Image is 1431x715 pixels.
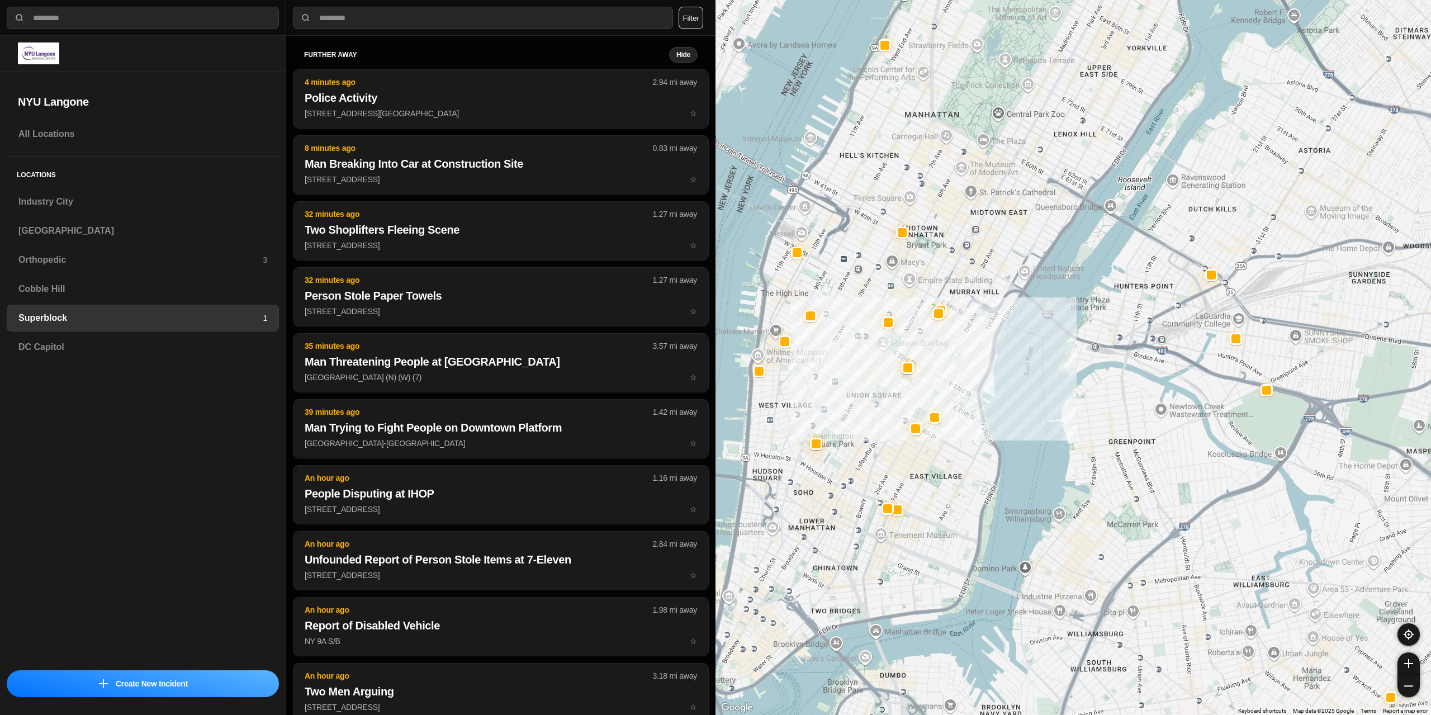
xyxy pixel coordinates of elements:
p: An hour ago [305,538,653,550]
p: [STREET_ADDRESS] [305,504,697,515]
img: Google [718,700,755,715]
h2: NYU Langone [18,94,268,110]
a: DC Capitol [7,334,279,361]
h3: All Locations [18,127,267,141]
a: 39 minutes ago1.42 mi awayMan Trying to Fight People on Downtown Platform[GEOGRAPHIC_DATA]-[GEOGR... [293,438,709,448]
h2: Police Activity [305,90,697,106]
p: 35 minutes ago [305,340,653,352]
p: [STREET_ADDRESS] [305,306,697,317]
button: Keyboard shortcuts [1238,707,1286,715]
p: 4 minutes ago [305,77,653,88]
h3: Orthopedic [18,253,263,267]
a: [GEOGRAPHIC_DATA] [7,217,279,244]
p: 3 [263,254,267,266]
img: recenter [1404,629,1414,640]
p: [STREET_ADDRESS] [305,174,697,185]
h2: Unfounded Report of Person Stole Items at 7-Eleven [305,552,697,567]
img: logo [18,42,59,64]
p: 1.27 mi away [653,209,697,220]
p: [GEOGRAPHIC_DATA] (N) (W) (7) [305,372,697,383]
h2: People Disputing at IHOP [305,486,697,501]
p: 8 minutes ago [305,143,653,154]
a: An hour ago2.84 mi awayUnfounded Report of Person Stole Items at 7-Eleven[STREET_ADDRESS]star [293,570,709,580]
button: An hour ago1.16 mi awayPeople Disputing at IHOP[STREET_ADDRESS]star [293,465,709,524]
a: Superblock1 [7,305,279,332]
h2: Person Stole Paper Towels [305,288,697,304]
span: star [690,439,697,448]
img: icon [99,679,108,688]
p: [STREET_ADDRESS] [305,702,697,713]
h3: Superblock [18,311,263,325]
span: star [690,241,697,250]
h2: Two Shoplifters Fleeing Scene [305,222,697,238]
small: Hide [676,50,690,59]
img: search [14,12,25,23]
button: Filter [679,7,703,29]
button: An hour ago1.98 mi awayReport of Disabled VehicleNY 9A S/Bstar [293,597,709,656]
h2: Two Men Arguing [305,684,697,699]
button: 4 minutes ago2.94 mi awayPolice Activity[STREET_ADDRESS][GEOGRAPHIC_DATA]star [293,69,709,129]
h3: DC Capitol [18,340,267,354]
span: Map data ©2025 Google [1293,708,1354,714]
img: zoom-in [1404,659,1413,668]
p: NY 9A S/B [305,636,697,647]
p: [STREET_ADDRESS] [305,240,697,251]
p: 1.16 mi away [653,472,697,484]
h3: [GEOGRAPHIC_DATA] [18,224,267,238]
p: 32 minutes ago [305,209,653,220]
button: iconCreate New Incident [7,670,279,697]
h2: Report of Disabled Vehicle [305,618,697,633]
p: An hour ago [305,472,653,484]
a: 8 minutes ago0.83 mi awayMan Breaking Into Car at Construction Site[STREET_ADDRESS]star [293,174,709,184]
h3: Industry City [18,195,267,209]
span: star [690,109,697,118]
span: star [690,637,697,646]
p: 1.98 mi away [653,604,697,615]
h3: Cobble Hill [18,282,267,296]
a: Industry City [7,188,279,215]
p: 3.57 mi away [653,340,697,352]
button: An hour ago2.84 mi awayUnfounded Report of Person Stole Items at 7-Eleven[STREET_ADDRESS]star [293,531,709,590]
img: search [300,12,311,23]
a: 32 minutes ago1.27 mi awayTwo Shoplifters Fleeing Scene[STREET_ADDRESS]star [293,240,709,250]
img: zoom-out [1404,681,1413,690]
button: 39 minutes ago1.42 mi awayMan Trying to Fight People on Downtown Platform[GEOGRAPHIC_DATA]-[GEOGR... [293,399,709,458]
p: 32 minutes ago [305,274,653,286]
h2: Man Trying to Fight People on Downtown Platform [305,420,697,435]
a: Report a map error [1383,708,1428,714]
a: 32 minutes ago1.27 mi awayPerson Stole Paper Towels[STREET_ADDRESS]star [293,306,709,316]
a: Cobble Hill [7,276,279,302]
a: 4 minutes ago2.94 mi awayPolice Activity[STREET_ADDRESS][GEOGRAPHIC_DATA]star [293,108,709,118]
p: 1 [263,312,267,324]
span: star [690,571,697,580]
a: Orthopedic3 [7,247,279,273]
a: Open this area in Google Maps (opens a new window) [718,700,755,715]
a: Terms (opens in new tab) [1361,708,1376,714]
h2: Man Breaking Into Car at Construction Site [305,156,697,172]
p: [STREET_ADDRESS][GEOGRAPHIC_DATA] [305,108,697,119]
span: star [690,505,697,514]
p: 39 minutes ago [305,406,653,418]
button: zoom-in [1397,652,1420,675]
p: An hour ago [305,670,653,681]
p: [STREET_ADDRESS] [305,570,697,581]
button: Hide [669,47,698,63]
a: An hour ago3.18 mi awayTwo Men Arguing[STREET_ADDRESS]star [293,702,709,712]
a: An hour ago1.16 mi awayPeople Disputing at IHOP[STREET_ADDRESS]star [293,504,709,514]
span: star [690,175,697,184]
p: [GEOGRAPHIC_DATA]-[GEOGRAPHIC_DATA] [305,438,697,449]
button: 32 minutes ago1.27 mi awayPerson Stole Paper Towels[STREET_ADDRESS]star [293,267,709,326]
p: 2.94 mi away [653,77,697,88]
h2: Man Threatening People at [GEOGRAPHIC_DATA] [305,354,697,370]
h5: further away [304,50,669,59]
p: An hour ago [305,604,653,615]
button: 8 minutes ago0.83 mi awayMan Breaking Into Car at Construction Site[STREET_ADDRESS]star [293,135,709,195]
h5: Locations [7,157,279,188]
a: 35 minutes ago3.57 mi awayMan Threatening People at [GEOGRAPHIC_DATA][GEOGRAPHIC_DATA] (N) (W) (7... [293,372,709,382]
p: 3.18 mi away [653,670,697,681]
p: 1.27 mi away [653,274,697,286]
button: recenter [1397,623,1420,646]
span: star [690,703,697,712]
button: zoom-out [1397,675,1420,697]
